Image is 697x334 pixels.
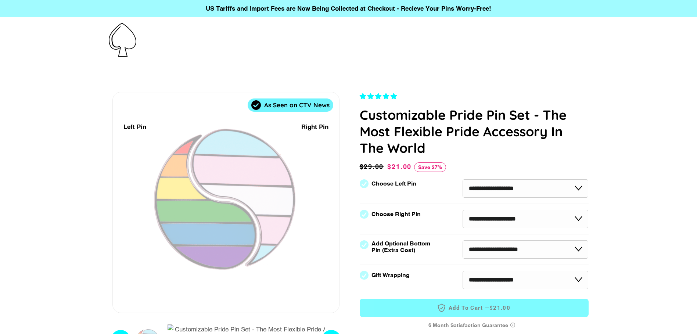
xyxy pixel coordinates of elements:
div: 6 Month Satisfaction Guarantee [360,319,589,332]
label: Choose Right Pin [371,211,421,218]
label: Gift Wrapping [371,272,410,279]
span: $21.00 [489,304,510,312]
span: Save 27% [414,162,446,172]
button: Add to Cart —$21.00 [360,299,589,317]
span: 4.83 stars [360,93,399,100]
span: $21.00 [387,163,412,170]
h1: Customizable Pride Pin Set - The Most Flexible Pride Accessory In The World [360,107,589,156]
span: Add to Cart — [371,303,578,313]
label: Choose Left Pin [371,180,416,187]
div: Right Pin [301,122,328,132]
img: Pin-Ace [109,23,136,57]
label: Add Optional Bottom Pin (Extra Cost) [371,240,433,254]
span: $29.00 [360,162,386,172]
